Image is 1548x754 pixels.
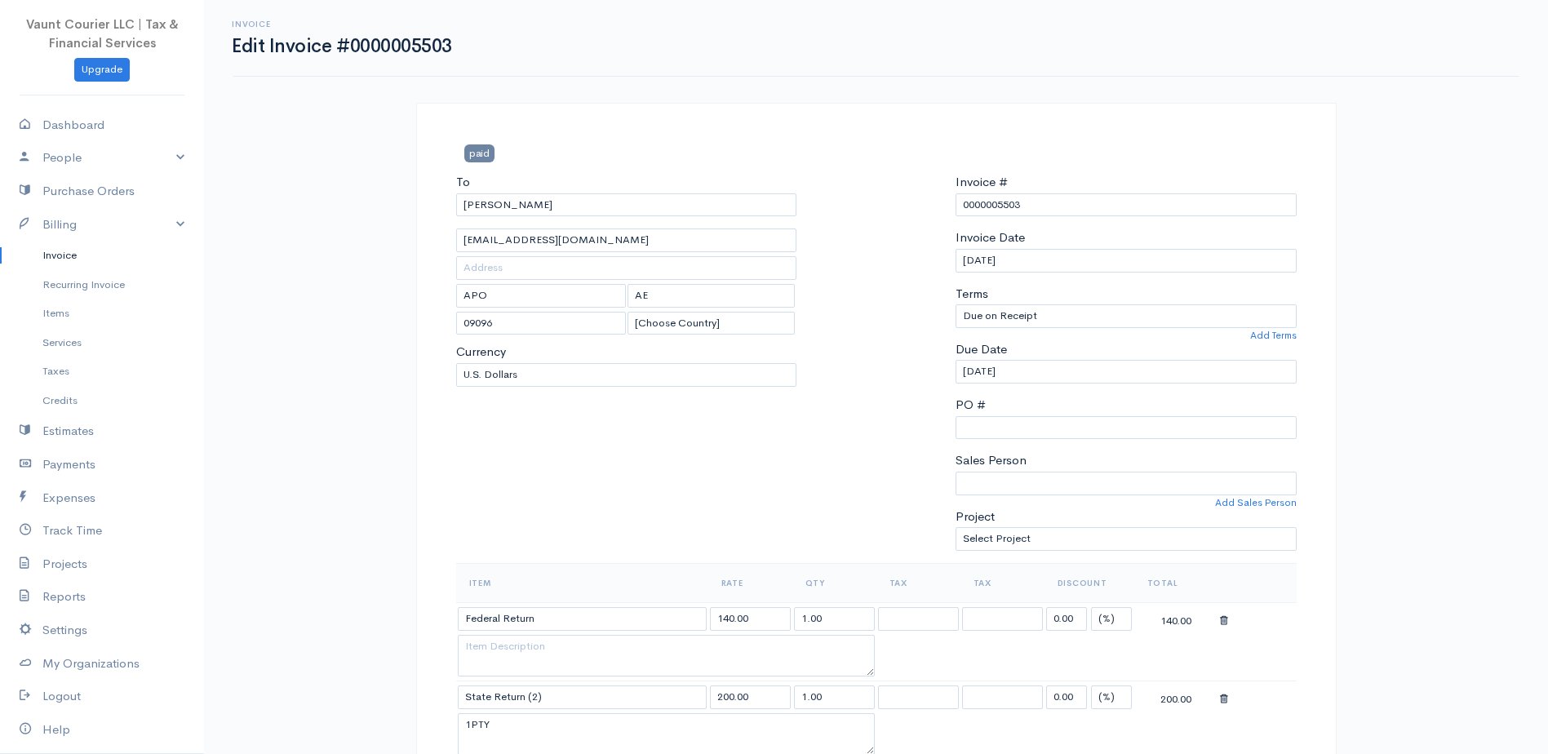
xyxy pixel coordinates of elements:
[1250,328,1297,343] a: Add Terms
[458,607,707,631] input: Item Name
[456,256,797,280] input: Address
[456,343,506,361] label: Currency
[232,20,452,29] h6: Invoice
[956,173,1008,192] label: Invoice #
[1045,563,1134,602] th: Discount
[956,360,1297,384] input: dd-mm-yyyy
[464,144,495,162] span: paid
[956,340,1007,359] label: Due Date
[456,312,627,335] input: Zip
[456,193,797,217] input: Client Name
[456,284,627,308] input: City
[1136,687,1217,707] div: 200.00
[956,249,1297,273] input: dd-mm-yyyy
[26,16,179,51] span: Vaunt Courier LLC | Tax & Financial Services
[956,228,1025,247] label: Invoice Date
[456,228,797,252] input: Email
[232,36,452,56] h1: Edit Invoice #0000005503
[876,563,960,602] th: Tax
[74,58,130,82] a: Upgrade
[708,563,792,602] th: Rate
[628,284,795,308] input: State
[458,685,707,709] input: Item Name
[956,396,986,415] label: PO #
[1136,609,1217,629] div: 140.00
[956,508,995,526] label: Project
[956,451,1027,470] label: Sales Person
[1215,495,1297,510] a: Add Sales Person
[1134,563,1218,602] th: Total
[456,563,708,602] th: Item
[956,285,988,304] label: Terms
[960,563,1045,602] th: Tax
[456,173,470,192] label: To
[792,563,876,602] th: Qty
